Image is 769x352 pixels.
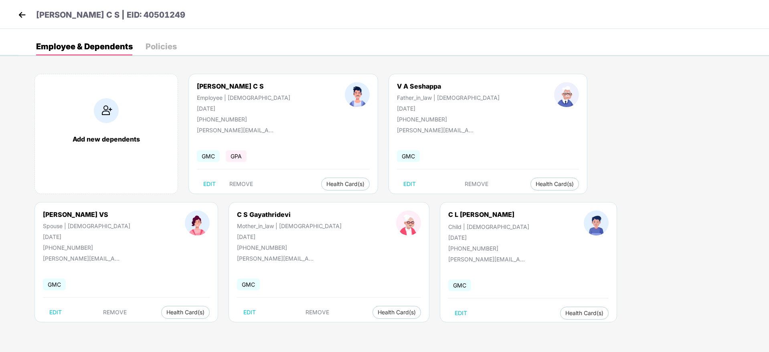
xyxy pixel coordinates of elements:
[299,306,336,319] button: REMOVE
[530,178,579,190] button: Health Card(s)
[397,178,422,190] button: EDIT
[43,223,130,229] div: Spouse | [DEMOGRAPHIC_DATA]
[397,105,500,112] div: [DATE]
[465,181,488,187] span: REMOVE
[43,135,170,143] div: Add new dependents
[448,245,529,252] div: [PHONE_NUMBER]
[237,255,317,262] div: [PERSON_NAME][EMAIL_ADDRESS][DOMAIN_NAME]
[243,309,256,316] span: EDIT
[16,9,28,21] img: back
[378,310,416,314] span: Health Card(s)
[448,210,514,218] div: C L [PERSON_NAME]
[455,310,467,316] span: EDIT
[197,150,220,162] span: GMC
[397,94,500,101] div: Father_in_law | [DEMOGRAPHIC_DATA]
[345,82,370,107] img: profileImage
[43,255,123,262] div: [PERSON_NAME][EMAIL_ADDRESS][DOMAIN_NAME]
[36,9,185,21] p: [PERSON_NAME] C S | EID: 40501249
[161,306,210,319] button: Health Card(s)
[565,311,603,315] span: Health Card(s)
[448,223,529,230] div: Child | [DEMOGRAPHIC_DATA]
[97,306,133,319] button: REMOVE
[237,210,342,218] div: C S Gayathridevi
[197,127,277,134] div: [PERSON_NAME][EMAIL_ADDRESS][DOMAIN_NAME]
[458,178,495,190] button: REMOVE
[237,223,342,229] div: Mother_in_law | [DEMOGRAPHIC_DATA]
[397,116,500,123] div: [PHONE_NUMBER]
[49,309,62,316] span: EDIT
[372,306,421,319] button: Health Card(s)
[103,309,127,316] span: REMOVE
[197,116,290,123] div: [PHONE_NUMBER]
[448,279,471,291] span: GMC
[43,210,130,218] div: [PERSON_NAME] VS
[197,94,290,101] div: Employee | [DEMOGRAPHIC_DATA]
[223,178,259,190] button: REMOVE
[36,42,133,51] div: Employee & Dependents
[197,105,290,112] div: [DATE]
[321,178,370,190] button: Health Card(s)
[43,279,66,290] span: GMC
[306,309,329,316] span: REMOVE
[43,306,68,319] button: EDIT
[584,210,609,235] img: profileImage
[43,244,130,251] div: [PHONE_NUMBER]
[560,307,609,320] button: Health Card(s)
[536,182,574,186] span: Health Card(s)
[185,210,210,235] img: profileImage
[146,42,177,51] div: Policies
[197,82,290,90] div: [PERSON_NAME] C S
[237,233,342,240] div: [DATE]
[326,182,364,186] span: Health Card(s)
[397,127,477,134] div: [PERSON_NAME][EMAIL_ADDRESS][DOMAIN_NAME]
[237,244,342,251] div: [PHONE_NUMBER]
[448,234,529,241] div: [DATE]
[397,82,500,90] div: V A Seshappa
[237,279,260,290] span: GMC
[94,98,119,123] img: addIcon
[166,310,204,314] span: Health Card(s)
[237,306,262,319] button: EDIT
[448,256,528,263] div: [PERSON_NAME][EMAIL_ADDRESS][DOMAIN_NAME]
[396,210,421,235] img: profileImage
[229,181,253,187] span: REMOVE
[226,150,247,162] span: GPA
[197,178,222,190] button: EDIT
[448,307,474,320] button: EDIT
[403,181,416,187] span: EDIT
[43,233,130,240] div: [DATE]
[554,82,579,107] img: profileImage
[397,150,420,162] span: GMC
[203,181,216,187] span: EDIT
